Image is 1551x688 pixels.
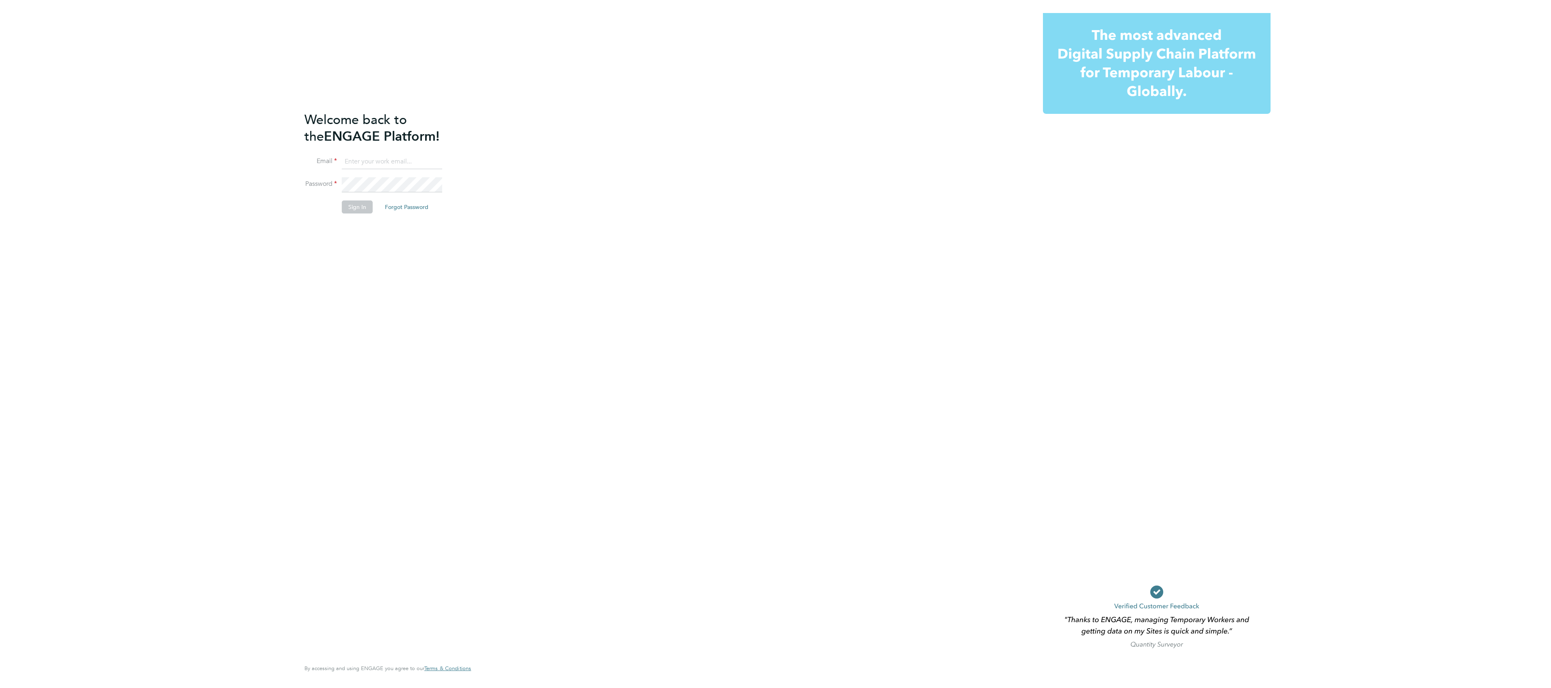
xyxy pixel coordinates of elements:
[304,180,337,188] label: Password
[342,155,442,169] input: Enter your work email...
[342,200,373,213] button: Sign In
[304,111,463,145] h2: ENGAGE Platform!
[378,200,435,213] button: Forgot Password
[424,665,471,672] span: Terms & Conditions
[424,665,471,672] a: Terms & Conditions
[304,112,407,144] span: Welcome back to the
[304,665,471,672] span: By accessing and using ENGAGE you agree to our
[304,157,337,165] label: Email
